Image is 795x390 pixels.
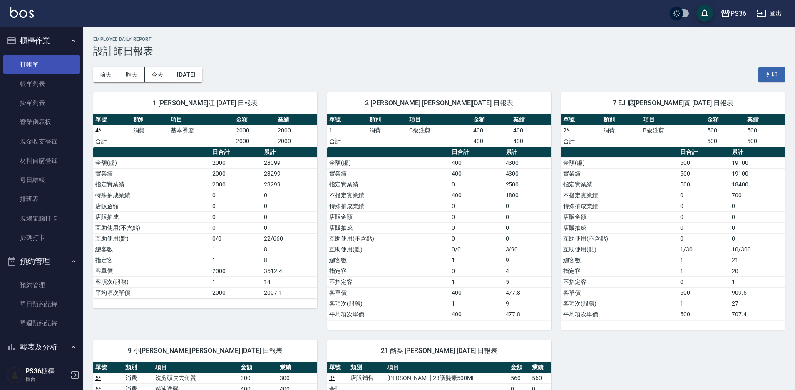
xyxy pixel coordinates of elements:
[3,251,80,272] button: 預約管理
[678,266,730,276] td: 1
[450,244,504,255] td: 0/0
[262,147,317,158] th: 累計
[210,190,262,201] td: 0
[561,114,601,125] th: 單號
[3,170,80,189] a: 每日結帳
[93,45,785,57] h3: 設計師日報表
[730,233,785,244] td: 0
[561,179,678,190] td: 指定實業績
[561,114,785,147] table: a dense table
[153,373,238,383] td: 洗剪頭皮去角質
[407,125,471,136] td: C級洗剪
[170,67,202,82] button: [DATE]
[601,125,641,136] td: 消費
[93,255,210,266] td: 指定客
[169,125,234,136] td: 基本燙髮
[504,211,551,222] td: 0
[730,287,785,298] td: 909.5
[262,201,317,211] td: 0
[601,114,641,125] th: 類別
[730,255,785,266] td: 21
[3,55,80,74] a: 打帳單
[717,5,750,22] button: PS36
[678,157,730,168] td: 500
[210,233,262,244] td: 0/0
[145,67,171,82] button: 今天
[450,147,504,158] th: 日合計
[730,168,785,179] td: 19100
[678,298,730,309] td: 1
[210,179,262,190] td: 2000
[678,222,730,233] td: 0
[504,287,551,298] td: 477.8
[678,211,730,222] td: 0
[561,201,678,211] td: 特殊抽成業績
[471,114,511,125] th: 金額
[210,147,262,158] th: 日合計
[509,373,530,383] td: 560
[504,147,551,158] th: 累計
[327,157,450,168] td: 金額(虛)
[210,244,262,255] td: 1
[407,114,471,125] th: 項目
[678,201,730,211] td: 0
[504,233,551,244] td: 0
[504,298,551,309] td: 9
[3,112,80,132] a: 營業儀表板
[93,276,210,287] td: 客項次(服務)
[641,114,705,125] th: 項目
[705,125,745,136] td: 500
[327,114,551,147] table: a dense table
[327,233,450,244] td: 互助使用(不含點)
[367,114,407,125] th: 類別
[504,190,551,201] td: 1800
[504,222,551,233] td: 0
[93,147,317,298] table: a dense table
[93,190,210,201] td: 特殊抽成業績
[119,67,145,82] button: 昨天
[210,222,262,233] td: 0
[450,309,504,320] td: 400
[131,114,169,125] th: 類別
[561,222,678,233] td: 店販抽成
[329,127,333,134] a: 1
[93,244,210,255] td: 總客數
[504,276,551,287] td: 5
[327,168,450,179] td: 實業績
[3,93,80,112] a: 掛單列表
[3,228,80,247] a: 掃碼打卡
[262,233,317,244] td: 22/660
[123,373,153,383] td: 消費
[509,362,530,373] th: 金額
[504,201,551,211] td: 0
[93,136,131,147] td: 合計
[571,99,775,107] span: 7 EJ 臆[PERSON_NAME]黃 [DATE] 日報表
[327,362,348,373] th: 單號
[561,255,678,266] td: 總客數
[730,157,785,168] td: 19100
[210,255,262,266] td: 1
[504,157,551,168] td: 4300
[745,125,785,136] td: 500
[758,67,785,82] button: 列印
[450,201,504,211] td: 0
[3,74,80,93] a: 帳單列表
[327,244,450,255] td: 互助使用(點)
[730,266,785,276] td: 20
[678,244,730,255] td: 1/30
[262,211,317,222] td: 0
[730,201,785,211] td: 0
[385,373,509,383] td: [PERSON_NAME]-23護髮素500ML
[131,125,169,136] td: 消費
[678,168,730,179] td: 500
[450,276,504,287] td: 1
[3,189,80,209] a: 排班表
[561,147,785,320] table: a dense table
[262,255,317,266] td: 8
[210,276,262,287] td: 1
[504,266,551,276] td: 4
[103,347,307,355] span: 9 小[PERSON_NAME][PERSON_NAME] [DATE] 日報表
[327,201,450,211] td: 特殊抽成業績
[234,136,276,147] td: 2000
[730,147,785,158] th: 累計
